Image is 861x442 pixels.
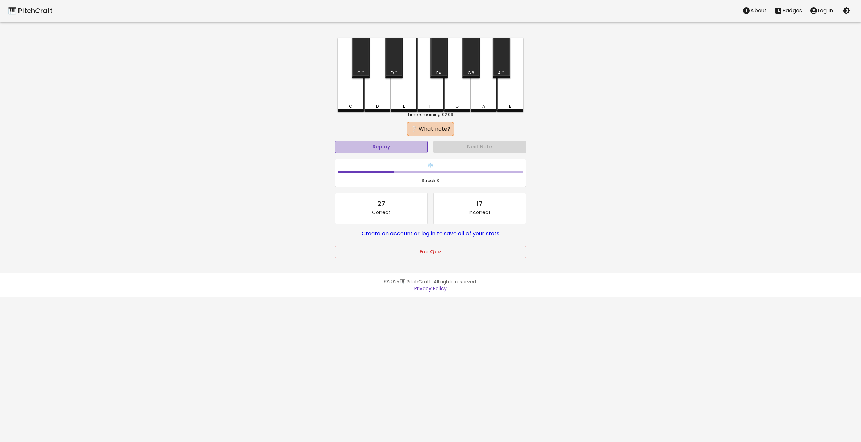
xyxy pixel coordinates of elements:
[237,278,624,285] p: © 2025 🎹 PitchCraft. All rights reserved.
[338,112,523,118] div: Time remaining: 02:09
[349,103,352,109] div: C
[429,103,432,109] div: F
[818,7,833,15] p: Log In
[806,4,837,18] button: account of current user
[455,103,459,109] div: G
[391,70,397,76] div: D#
[357,70,364,76] div: C#
[377,198,385,209] div: 27
[335,141,428,153] button: Replay
[338,162,523,169] h6: ❄️
[362,230,500,237] a: Create an account or log in to save all of your stats
[476,198,483,209] div: 17
[750,7,767,15] p: About
[376,103,379,109] div: D
[782,7,802,15] p: Badges
[414,285,447,292] a: Privacy Policy
[739,4,771,18] button: About
[338,177,523,184] span: Streak: 3
[498,70,504,76] div: A#
[372,209,390,216] p: Correct
[8,5,53,16] a: 🎹 PitchCraft
[436,70,442,76] div: F#
[482,103,485,109] div: A
[771,4,806,18] button: Stats
[469,209,490,216] p: Incorrect
[335,246,526,258] button: End Quiz
[403,103,405,109] div: E
[467,70,475,76] div: G#
[410,125,451,133] div: ❔ What note?
[509,103,512,109] div: B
